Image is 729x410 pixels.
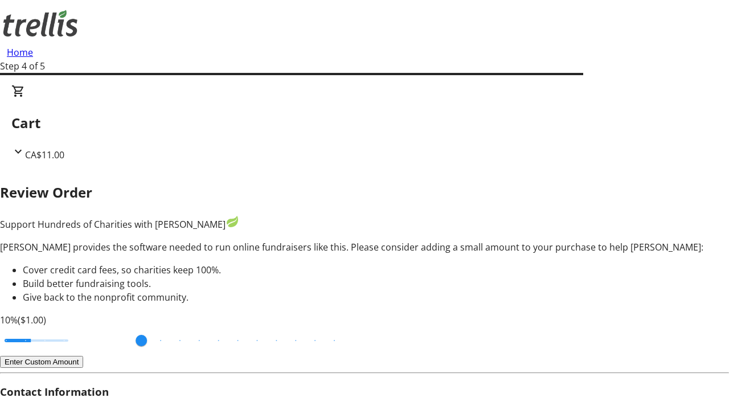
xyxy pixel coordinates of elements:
li: Build better fundraising tools. [23,277,729,290]
li: Cover credit card fees, so charities keep 100%. [23,263,729,277]
span: CA$11.00 [25,149,64,161]
h2: Cart [11,113,718,133]
div: CartCA$11.00 [11,84,718,162]
li: Give back to the nonprofit community. [23,290,729,304]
